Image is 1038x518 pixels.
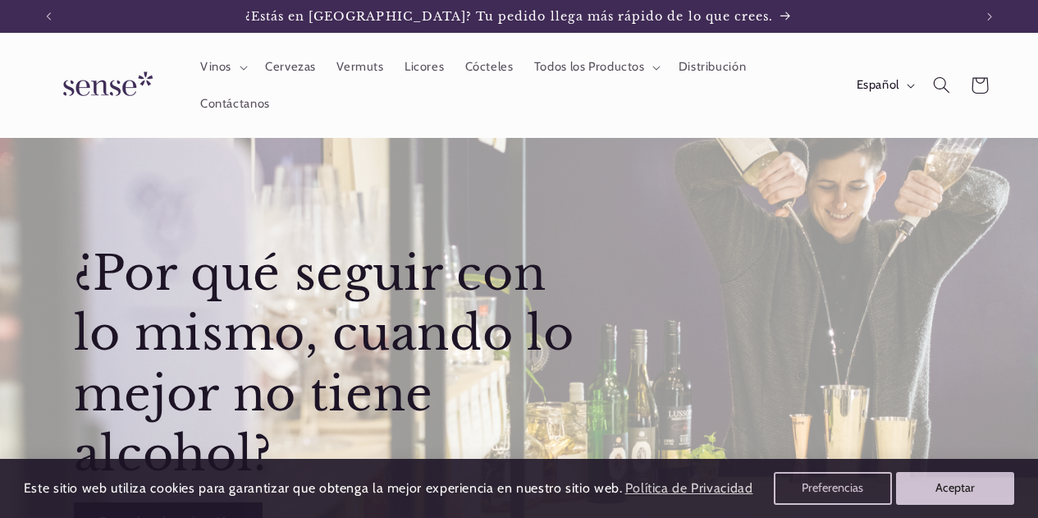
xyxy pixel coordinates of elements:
span: Vermuts [336,59,383,75]
a: Contáctanos [190,85,280,121]
button: Preferencias [774,472,892,505]
a: Vermuts [327,49,395,85]
h2: ¿Por qué seguir con lo mismo, cuando lo mejor no tiene alcohol? [73,244,599,485]
summary: Todos los Productos [524,49,668,85]
summary: Vinos [190,49,254,85]
span: ¿Estás en [GEOGRAPHIC_DATA]? Tu pedido llega más rápido de lo que crees. [245,9,774,24]
span: Distribución [679,59,747,75]
button: Aceptar [896,472,1014,505]
span: Contáctanos [200,96,270,112]
span: Todos los Productos [534,59,645,75]
img: Sense [43,62,167,108]
a: Licores [394,49,455,85]
a: Cócteles [455,49,524,85]
span: Este sitio web utiliza cookies para garantizar que obtenga la mejor experiencia en nuestro sitio ... [24,480,623,496]
a: Distribución [668,49,757,85]
span: Cervezas [265,59,316,75]
span: Vinos [200,59,231,75]
span: Español [857,76,899,94]
summary: Búsqueda [922,66,960,104]
span: Cócteles [465,59,514,75]
a: Política de Privacidad (opens in a new tab) [622,474,755,503]
a: Sense [37,56,173,116]
button: Español [846,69,922,102]
span: Licores [405,59,444,75]
a: Cervezas [254,49,326,85]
